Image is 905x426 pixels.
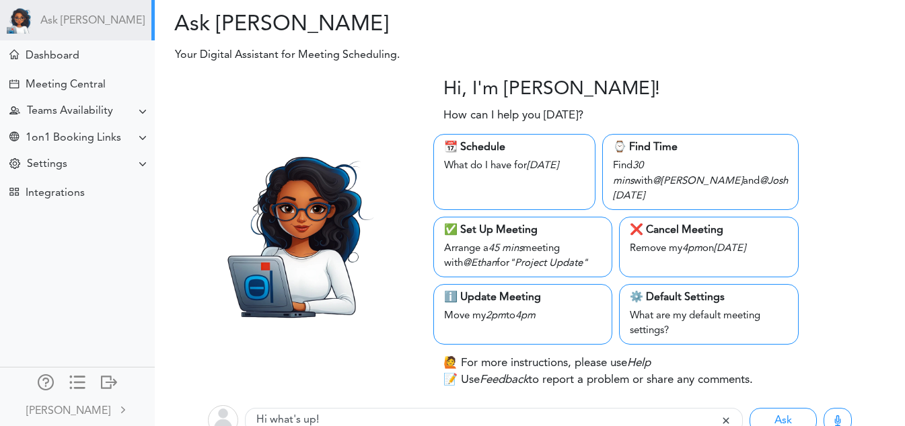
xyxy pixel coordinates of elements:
a: Manage Members and Externals [38,374,54,393]
div: Share Meeting Link [9,132,19,145]
div: Change Settings [9,158,20,171]
i: @Ethan [463,258,497,269]
div: 1on1 Booking Links [26,132,121,145]
div: Settings [27,158,67,171]
div: What are my default meeting settings? [630,306,787,339]
i: 30 mins [613,161,643,186]
div: Home [9,50,19,59]
div: Find with and [613,155,788,205]
a: Change side menu [69,374,85,393]
i: @Josh [760,176,788,186]
div: 📆 Schedule [444,139,585,155]
div: Arrange a meeting with for [444,238,602,272]
i: [DATE] [714,244,746,254]
div: TEAMCAL AI Workflow Apps [9,187,19,197]
div: Creating Meeting [9,79,19,89]
div: Manage Members and Externals [38,374,54,388]
i: [DATE] [613,191,645,201]
div: [PERSON_NAME] [26,403,110,419]
p: How can I help you [DATE]? [443,107,583,125]
div: ⌚️ Find Time [613,139,788,155]
div: Log out [101,374,117,388]
div: Teams Availability [27,105,113,118]
div: What do I have for [444,155,585,174]
i: Help [627,357,651,369]
i: Feedback [480,374,528,386]
div: Meeting Central [26,79,106,92]
i: 4pm [515,311,536,321]
div: Show only icons [69,374,85,388]
div: Move my to [444,306,602,324]
p: Your Digital Assistant for Meeting Scheduling. [166,47,691,63]
i: [DATE] [527,161,558,171]
div: Dashboard [26,50,79,63]
div: Remove my on [630,238,787,257]
div: ✅ Set Up Meeting [444,222,602,238]
h3: Hi, I'm [PERSON_NAME]! [443,79,660,102]
i: @[PERSON_NAME] [653,176,743,186]
i: 2pm [486,311,506,321]
a: [PERSON_NAME] [1,394,153,425]
h2: Ask [PERSON_NAME] [165,12,520,38]
a: Ask [PERSON_NAME] [40,15,145,28]
img: Powered by TEAMCAL AI [7,7,34,34]
i: 45 mins [488,244,523,254]
i: "Project Update" [509,258,588,269]
i: 4pm [682,244,702,254]
p: 📝 Use to report a problem or share any comments. [443,371,753,389]
div: ❌ Cancel Meeting [630,222,787,238]
p: 🙋 For more instructions, please use [443,355,651,372]
div: ℹ️ Update Meeting [444,289,602,306]
div: ⚙️ Default Settings [630,289,787,306]
div: Integrations [26,187,85,200]
img: Zara.png [202,139,391,328]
